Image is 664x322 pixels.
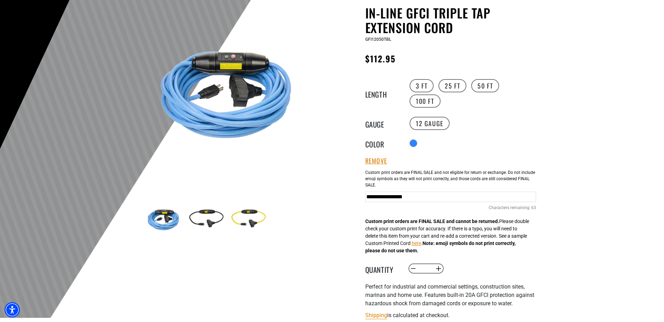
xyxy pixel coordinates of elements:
span: Perfect for industrial and commercial settings, construction sites, marinas and home use. Feature... [365,283,534,307]
h1: In-Line GFCI Triple Tap Extension Cord [365,6,536,35]
div: Accessibility Menu [5,302,20,317]
button: Remove [365,157,388,165]
label: 25 FT [438,79,466,92]
span: $112.95 [365,52,396,65]
span: GFI12050TBL [365,37,391,42]
label: Quantity [365,264,400,273]
input: Blue Cables [365,192,536,202]
img: Light Blue [144,7,312,175]
label: 3 FT [410,79,434,92]
img: yellow [228,199,268,239]
span: Characters remaining: [489,205,531,210]
label: 50 FT [471,79,499,92]
label: 12 Gauge [410,117,450,130]
legend: Length [365,89,400,98]
button: here [412,240,421,247]
a: Shipping [365,312,387,319]
legend: Color [365,139,400,148]
strong: Note: emoji symbols do not print correctly, please do not use them. [365,240,516,253]
legend: Gauge [365,119,400,128]
img: black [186,199,226,239]
img: Light Blue [144,199,184,239]
div: is calculated at checkout. [365,310,536,320]
span: 63 [531,205,536,211]
label: 100 FT [410,94,441,108]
